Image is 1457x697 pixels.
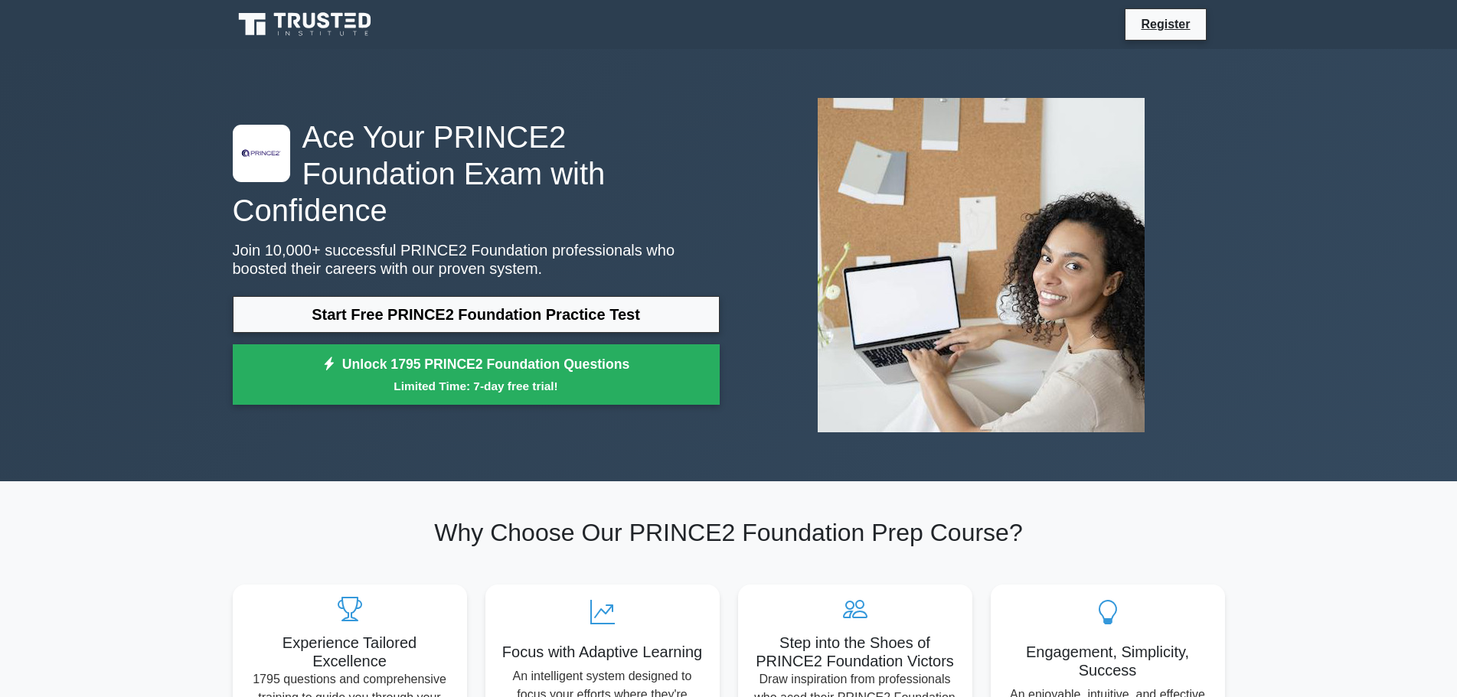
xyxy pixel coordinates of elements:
[233,518,1225,547] h2: Why Choose Our PRINCE2 Foundation Prep Course?
[1132,15,1199,34] a: Register
[750,633,960,670] h5: Step into the Shoes of PRINCE2 Foundation Victors
[245,633,455,670] h5: Experience Tailored Excellence
[233,296,720,333] a: Start Free PRINCE2 Foundation Practice Test
[233,241,720,278] p: Join 10,000+ successful PRINCE2 Foundation professionals who boosted their careers with our prove...
[1003,643,1213,679] h5: Engagement, Simplicity, Success
[233,344,720,405] a: Unlock 1795 PRINCE2 Foundation QuestionsLimited Time: 7-day free trial!
[233,119,720,229] h1: Ace Your PRINCE2 Foundation Exam with Confidence
[252,377,701,395] small: Limited Time: 7-day free trial!
[498,643,707,661] h5: Focus with Adaptive Learning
